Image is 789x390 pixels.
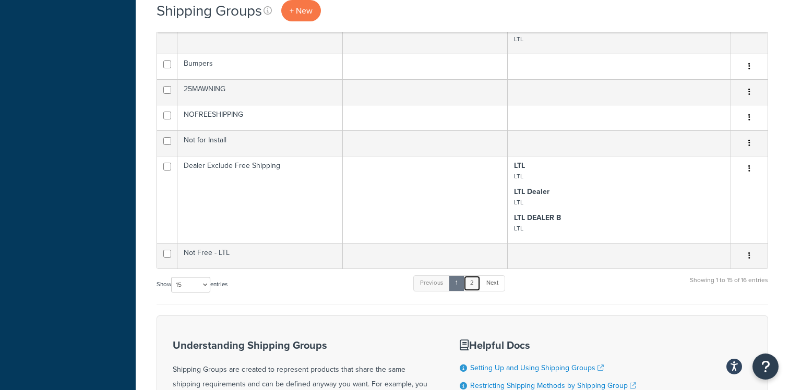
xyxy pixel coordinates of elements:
select: Showentries [171,277,210,292]
button: Open Resource Center [752,354,779,380]
td: NOFREESHIPPING [177,105,343,130]
h3: Helpful Docs [460,339,641,351]
strong: LTL DEALER B [514,212,561,223]
strong: LTL Dealer [514,186,549,197]
a: Previous [413,275,450,291]
a: Setting Up and Using Shipping Groups [470,362,604,373]
a: Next [480,275,505,291]
h1: Shipping Groups [157,1,262,21]
small: LTL [514,198,523,207]
td: Not Free - LTL [177,243,343,269]
small: LTL [514,224,523,233]
a: 1 [449,275,464,291]
div: Showing 1 to 15 of 16 entries [690,274,768,297]
td: Dealer Exclude Free Shipping [177,156,343,243]
small: LTL [514,172,523,181]
strong: LTL [514,160,525,171]
label: Show entries [157,277,228,292]
small: LTL [514,34,523,44]
td: Not for Install [177,130,343,156]
span: + New [290,5,313,17]
h3: Understanding Shipping Groups [173,339,434,351]
td: 25MAWNING [177,79,343,105]
td: Bumpers [177,54,343,79]
a: 2 [463,275,481,291]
